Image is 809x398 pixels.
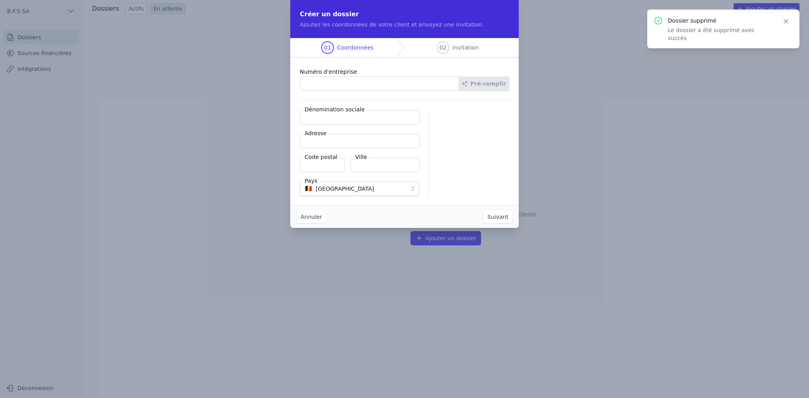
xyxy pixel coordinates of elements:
[354,153,369,161] label: Ville
[458,77,509,91] button: Pré-remplir
[305,186,312,191] span: 🇧🇪
[300,10,509,19] h2: Créer un dossier
[316,184,374,193] span: [GEOGRAPHIC_DATA]
[668,17,773,25] p: Dossier supprimé
[300,182,419,196] button: 🇧🇪 [GEOGRAPHIC_DATA]
[303,129,328,137] label: Adresse
[439,44,447,52] span: 02
[297,210,326,223] button: Annuler
[303,153,339,161] label: Code postal
[303,105,366,113] label: Dénomination sociale
[483,210,512,223] button: Suivant
[337,44,374,52] span: Coordonnées
[452,44,479,52] span: Invitation
[324,44,331,52] span: 01
[300,67,509,77] label: Numéro d'entreprise
[290,38,519,57] nav: Progress
[300,21,509,29] p: Ajoutez les coordonnées de votre client et envoyez une invitation.
[668,26,773,42] p: Le dossier a été supprimé avec succès
[303,177,319,185] label: Pays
